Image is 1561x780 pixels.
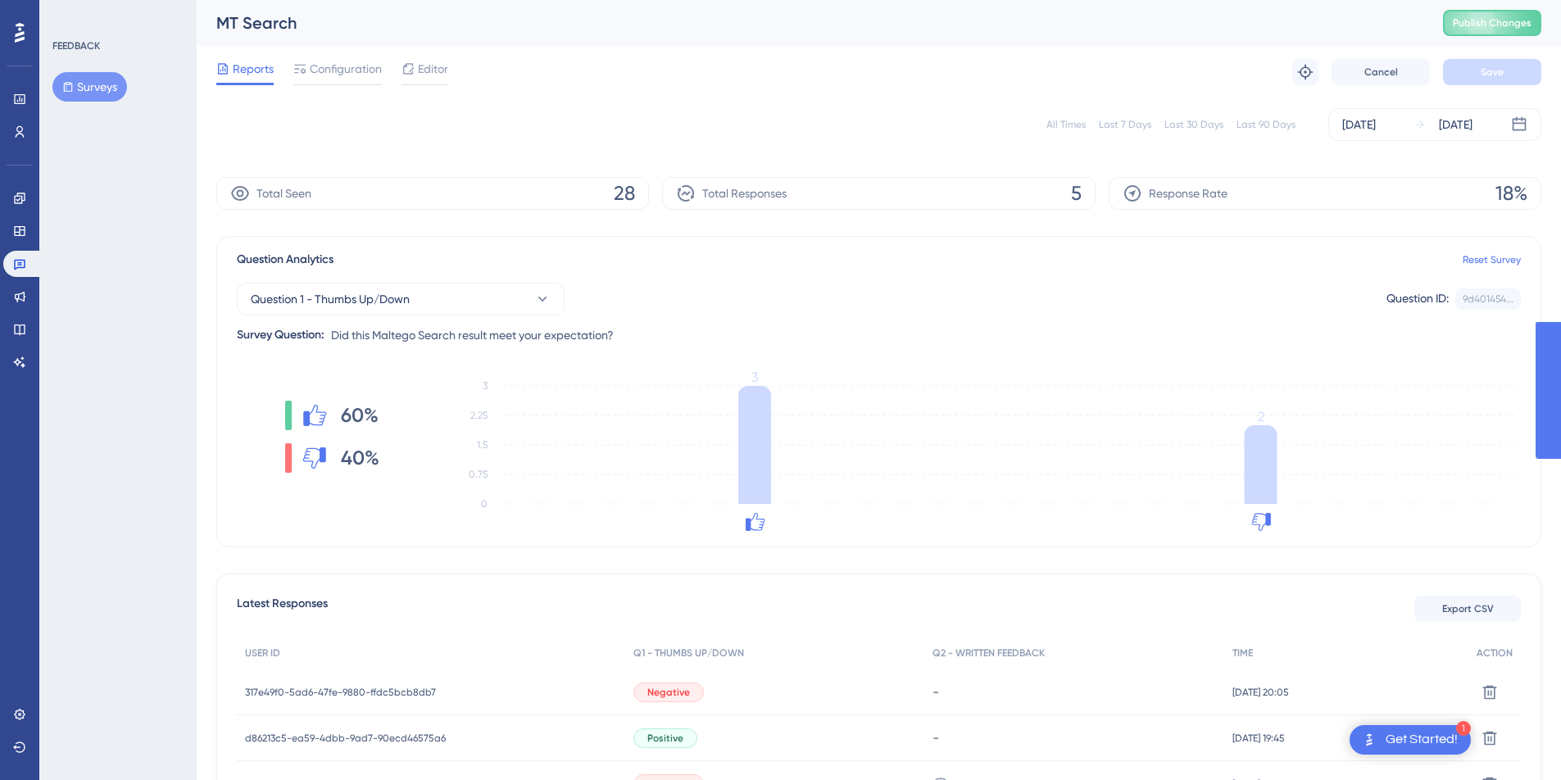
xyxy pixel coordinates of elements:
tspan: 0 [481,498,488,510]
span: Response Rate [1149,184,1227,203]
span: Question 1 - Thumbs Up/Down [251,289,410,309]
span: Q2 - WRITTEN FEEDBACK [933,646,1045,660]
div: Open Get Started! checklist, remaining modules: 1 [1350,725,1471,755]
span: USER ID [245,646,280,660]
span: Total Responses [702,184,787,203]
span: Negative [647,686,690,699]
span: Reports [233,59,274,79]
a: Reset Survey [1463,253,1521,266]
tspan: 3 [751,370,758,385]
span: 5 [1071,180,1082,206]
div: Get Started! [1386,731,1458,749]
span: 40% [341,445,379,471]
span: ACTION [1477,646,1513,660]
span: Question Analytics [237,250,334,270]
span: 60% [341,402,379,429]
button: Save [1443,59,1541,85]
span: Q1 - THUMBS UP/DOWN [633,646,744,660]
img: launcher-image-alternative-text [1359,730,1379,750]
div: All Times [1046,118,1086,131]
button: Publish Changes [1443,10,1541,36]
div: - [933,684,1216,700]
span: Configuration [310,59,382,79]
button: Question 1 - Thumbs Up/Down [237,283,565,315]
div: FEEDBACK [52,39,100,52]
span: TIME [1232,646,1253,660]
div: [DATE] [1439,115,1473,134]
span: Export CSV [1442,602,1494,615]
button: Cancel [1332,59,1430,85]
span: 18% [1495,180,1527,206]
tspan: 3 [483,380,488,392]
div: Last 90 Days [1237,118,1296,131]
div: 9d401454... [1463,292,1513,306]
div: MT Search [216,11,1402,34]
iframe: UserGuiding AI Assistant Launcher [1492,715,1541,764]
tspan: 2.25 [470,410,488,421]
span: Total Seen [256,184,311,203]
tspan: 0.75 [469,469,488,480]
div: Question ID: [1386,288,1449,310]
span: 28 [614,180,635,206]
button: Export CSV [1414,596,1521,622]
button: Surveys [52,72,127,102]
span: 317e49f0-5ad6-47fe-9880-ffdc5bcb8db7 [245,686,436,699]
div: Last 7 Days [1099,118,1151,131]
div: 1 [1456,721,1471,736]
span: Publish Changes [1453,16,1532,29]
tspan: 2 [1258,409,1264,424]
span: [DATE] 20:05 [1232,686,1289,699]
span: d86213c5-ea59-4dbb-9ad7-90ecd46575a6 [245,732,446,745]
div: - [933,730,1216,746]
span: Cancel [1364,66,1398,79]
span: Latest Responses [237,594,328,624]
div: Last 30 Days [1164,118,1223,131]
div: [DATE] [1342,115,1376,134]
div: Survey Question: [237,325,324,345]
span: Save [1481,66,1504,79]
span: Positive [647,732,683,745]
span: Did this Maltego Search result meet your expectation? [331,325,614,345]
span: Editor [418,59,448,79]
span: [DATE] 19:45 [1232,732,1285,745]
tspan: 1.5 [477,439,488,451]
